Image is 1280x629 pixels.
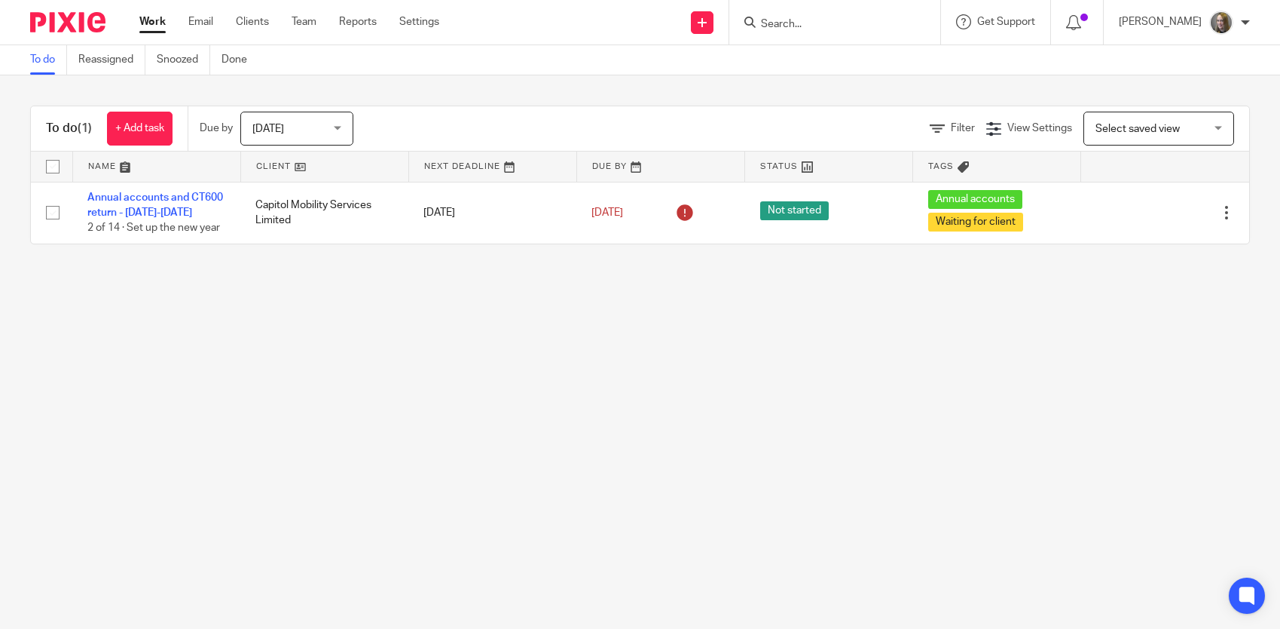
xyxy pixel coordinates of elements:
[928,213,1023,232] span: Waiting for client
[759,18,895,32] input: Search
[87,192,223,218] a: Annual accounts and CT600 return - [DATE]-[DATE]
[1119,14,1202,29] p: [PERSON_NAME]
[252,124,284,134] span: [DATE]
[200,121,233,136] p: Due by
[30,12,105,32] img: Pixie
[236,14,269,29] a: Clients
[339,14,377,29] a: Reports
[591,207,623,218] span: [DATE]
[240,182,408,244] td: Capitol Mobility Services Limited
[30,45,67,75] a: To do
[760,201,829,220] span: Not started
[399,14,439,29] a: Settings
[188,14,213,29] a: Email
[107,112,173,146] a: + Add task
[977,17,1035,27] span: Get Support
[1209,11,1233,35] img: Emma%201.jpg
[408,182,576,244] td: [DATE]
[78,122,92,134] span: (1)
[292,14,316,29] a: Team
[221,45,258,75] a: Done
[78,45,145,75] a: Reassigned
[139,14,166,29] a: Work
[1007,123,1072,133] span: View Settings
[1095,124,1180,134] span: Select saved view
[157,45,210,75] a: Snoozed
[928,162,954,170] span: Tags
[951,123,975,133] span: Filter
[928,190,1022,209] span: Annual accounts
[87,222,220,233] span: 2 of 14 · Set up the new year
[46,121,92,137] h1: To do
